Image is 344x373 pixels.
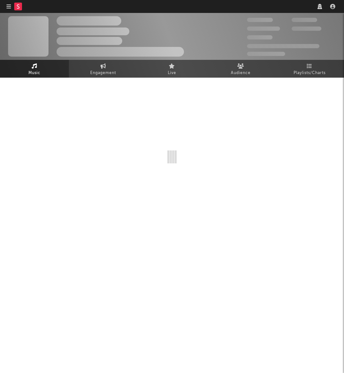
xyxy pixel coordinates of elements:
[294,69,326,77] span: Playlists/Charts
[292,18,317,22] span: 100,000
[231,69,251,77] span: Audience
[69,60,138,78] a: Engagement
[28,69,40,77] span: Music
[247,18,273,22] span: 300,000
[168,69,176,77] span: Live
[138,60,207,78] a: Live
[247,52,285,56] span: Jump Score: 85.0
[90,69,116,77] span: Engagement
[275,60,344,78] a: Playlists/Charts
[292,27,321,31] span: 1,000,000
[247,27,280,31] span: 50,000,000
[206,60,275,78] a: Audience
[247,44,319,48] span: 50,000,000 Monthly Listeners
[247,35,273,39] span: 100,000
